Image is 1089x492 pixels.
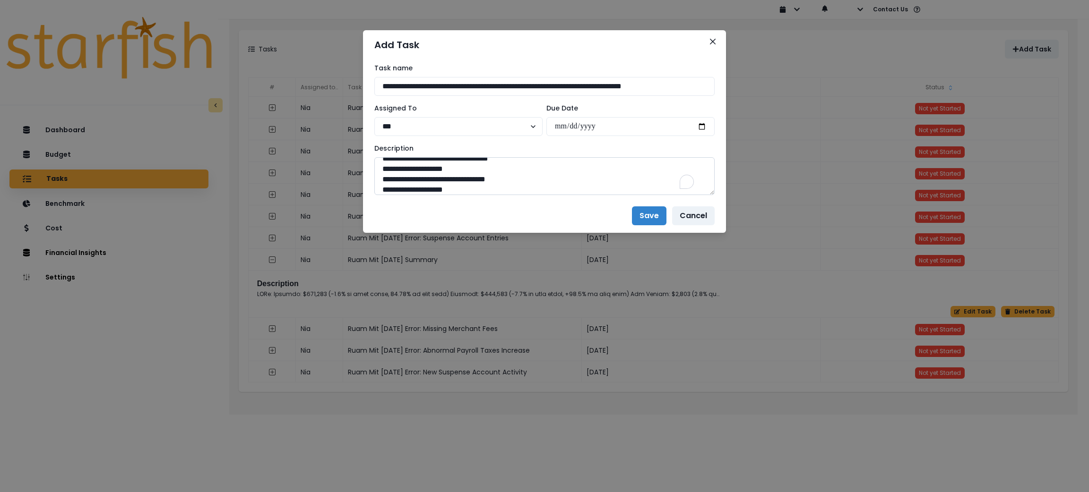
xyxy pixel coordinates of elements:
[705,34,720,49] button: Close
[374,157,715,195] textarea: To enrich screen reader interactions, please activate Accessibility in Grammarly extension settings
[374,63,709,73] label: Task name
[374,144,709,153] label: Description
[672,206,715,225] button: Cancel
[374,103,537,113] label: Assigned To
[632,206,666,225] button: Save
[363,30,726,59] header: Add Task
[546,103,709,113] label: Due Date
